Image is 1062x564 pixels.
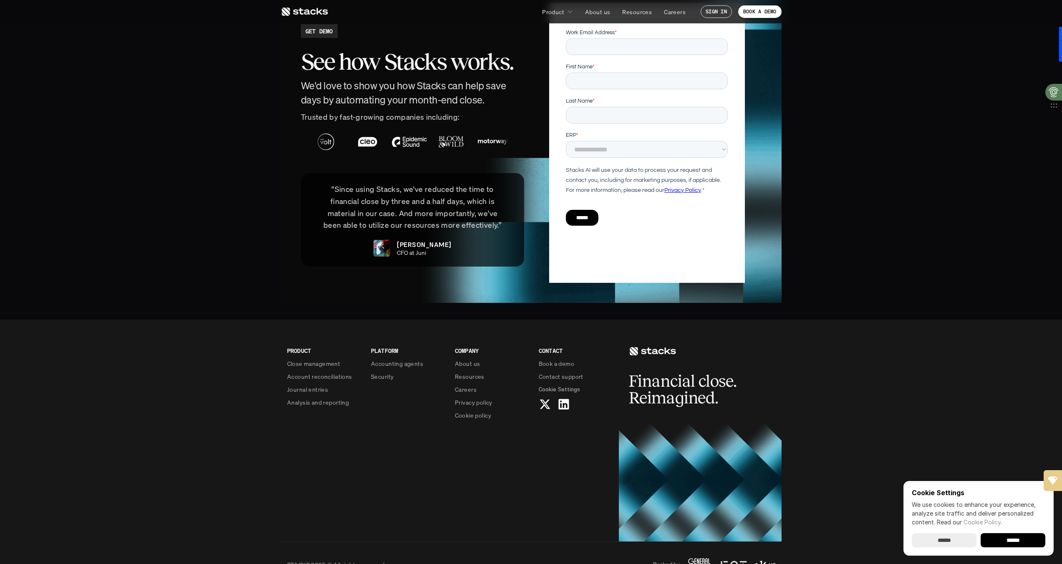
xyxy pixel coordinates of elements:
[313,183,512,231] p: “Since using Stacks, we've reduced the time to financial close by three and a half days, which is...
[659,4,691,19] a: Careers
[371,346,445,355] p: PLATFORM
[371,359,423,368] p: Accounting agents
[371,372,394,381] p: Security
[539,385,580,394] button: Cookie Trigger
[287,359,341,368] p: Close management
[301,49,525,75] h2: See how Stacks works.
[539,359,575,368] p: Book a demo
[539,346,613,355] p: CONTACT
[455,372,484,381] p: Resources
[542,8,564,16] p: Product
[455,385,529,394] a: Careers
[287,346,361,355] p: PRODUCT
[539,372,613,381] a: Contact support
[617,4,657,19] a: Resources
[397,239,451,249] p: [PERSON_NAME]
[455,385,477,394] p: Careers
[455,359,480,368] p: About us
[585,8,610,16] p: About us
[371,372,445,381] a: Security
[743,9,777,15] p: BOOK A DEMO
[455,372,529,381] a: Resources
[912,500,1045,526] p: We use cookies to enhance your experience, analyze site traffic and deliver personalized content.
[455,359,529,368] a: About us
[287,385,328,394] p: Journal entries
[455,346,529,355] p: COMPANY
[566,28,728,233] iframe: Form 1
[287,372,361,381] a: Account reconciliations
[287,372,352,381] p: Account reconciliations
[287,385,361,394] a: Journal entries
[305,27,333,35] h2: GET DEMO
[738,5,782,18] a: BOOK A DEMO
[455,398,529,407] a: Privacy policy
[937,519,1002,526] span: Read our .
[664,8,686,16] p: Careers
[287,359,361,368] a: Close management
[580,4,615,19] a: About us
[455,411,491,420] p: Cookie policy
[964,519,1001,526] a: Cookie Policy
[301,79,525,107] h4: We'd love to show you how Stacks can help save days by automating your month-end close.
[371,359,445,368] a: Accounting agents
[539,372,583,381] p: Contact support
[701,5,732,18] a: SIGN IN
[455,398,492,407] p: Privacy policy
[622,8,652,16] p: Resources
[397,249,426,257] p: CFO at Juni
[539,385,580,394] span: Cookie Settings
[706,9,727,15] p: SIGN IN
[629,373,754,406] h2: Financial close. Reimagined.
[287,398,349,407] p: Analysis and reporting
[539,359,613,368] a: Book a demo
[455,411,529,420] a: Cookie policy
[912,489,1045,496] p: Cookie Settings
[301,111,525,123] p: Trusted by fast-growing companies including:
[287,398,361,407] a: Analysis and reporting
